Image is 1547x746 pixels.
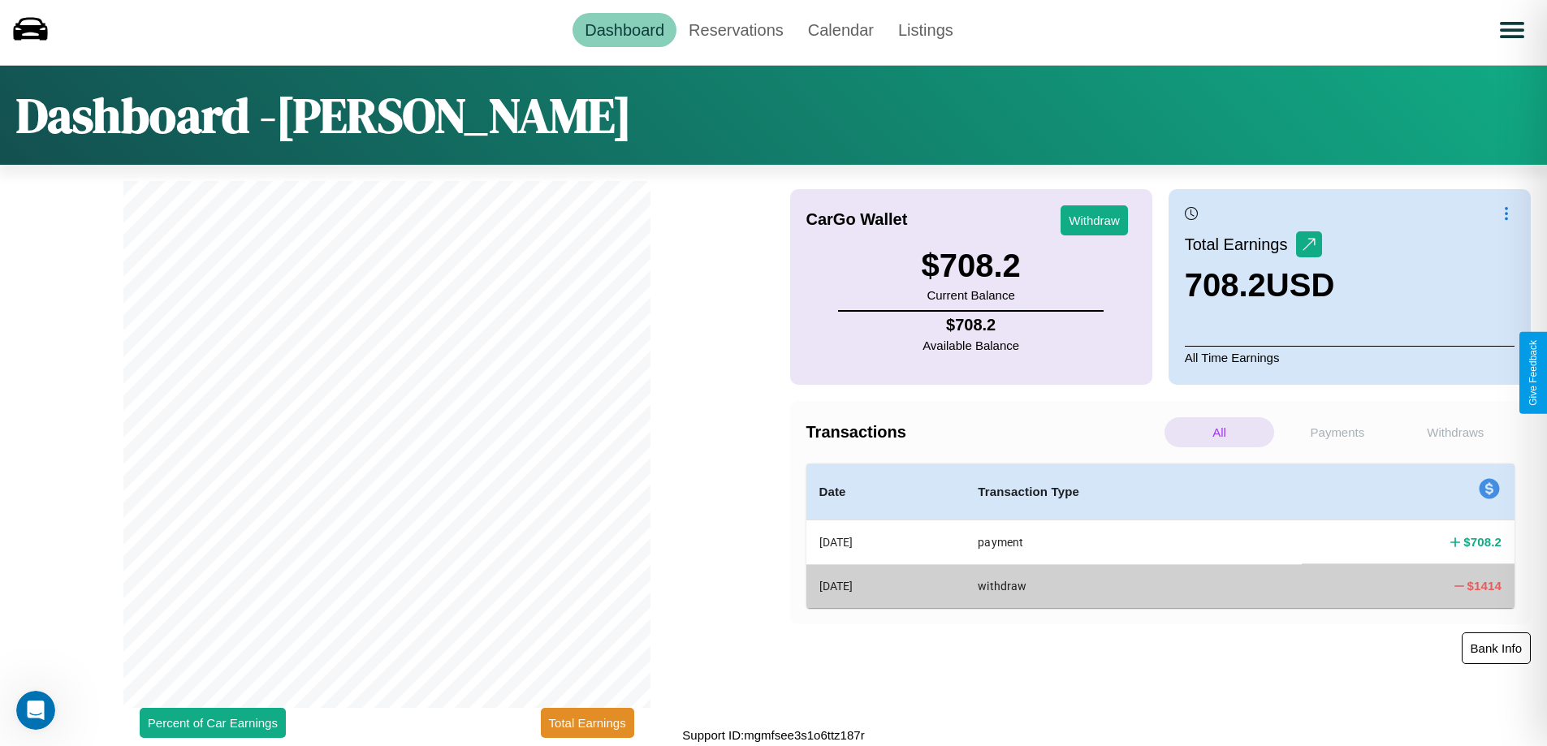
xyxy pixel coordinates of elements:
h4: Transactions [806,423,1160,442]
table: simple table [806,464,1515,608]
h3: 708.2 USD [1185,267,1335,304]
p: All Time Earnings [1185,346,1515,369]
h4: $ 708.2 [1463,533,1502,550]
p: Current Balance [921,284,1020,306]
a: Listings [886,13,966,47]
h4: CarGo Wallet [806,210,908,229]
h3: $ 708.2 [921,248,1020,284]
p: Withdraws [1401,417,1510,447]
h4: $ 1414 [1467,577,1502,594]
p: Support ID: mgmfsee3s1o6ttz187r [682,724,864,746]
th: payment [965,520,1302,565]
p: Available Balance [923,334,1019,356]
p: Total Earnings [1185,230,1296,259]
th: [DATE] [806,564,966,607]
h1: Dashboard - [PERSON_NAME] [16,82,632,149]
button: Open menu [1489,7,1535,53]
h4: Date [819,482,953,502]
th: [DATE] [806,520,966,565]
p: All [1165,417,1274,447]
p: Payments [1282,417,1392,447]
iframe: Intercom live chat [16,691,55,730]
div: Give Feedback [1528,340,1539,406]
a: Calendar [796,13,886,47]
a: Dashboard [573,13,676,47]
h4: $ 708.2 [923,316,1019,334]
a: Reservations [676,13,796,47]
button: Percent of Car Earnings [140,708,286,738]
button: Bank Info [1462,632,1531,664]
button: Total Earnings [541,708,634,738]
h4: Transaction Type [978,482,1289,502]
button: Withdraw [1061,205,1128,235]
th: withdraw [965,564,1302,607]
